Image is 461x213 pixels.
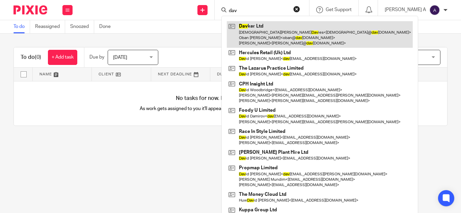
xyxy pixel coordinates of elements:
[429,5,440,15] img: svg%3E
[48,50,77,65] a: + Add task
[70,20,94,33] a: Snoozed
[293,6,300,12] button: Clear
[13,20,30,33] a: To do
[122,105,339,112] p: As work gets assigned to you it'll appear here automatically, helping you stay organised.
[228,8,289,14] input: Search
[14,95,447,102] h4: No tasks for now. Relax and enjoy your day!
[13,5,47,14] img: Pixie
[385,6,426,13] p: [PERSON_NAME] A
[326,7,352,12] span: Get Support
[89,54,104,61] p: Due by
[35,20,65,33] a: Reassigned
[21,54,41,61] h1: To do
[35,55,41,60] span: (0)
[99,20,116,33] a: Done
[113,55,127,60] span: [DATE]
